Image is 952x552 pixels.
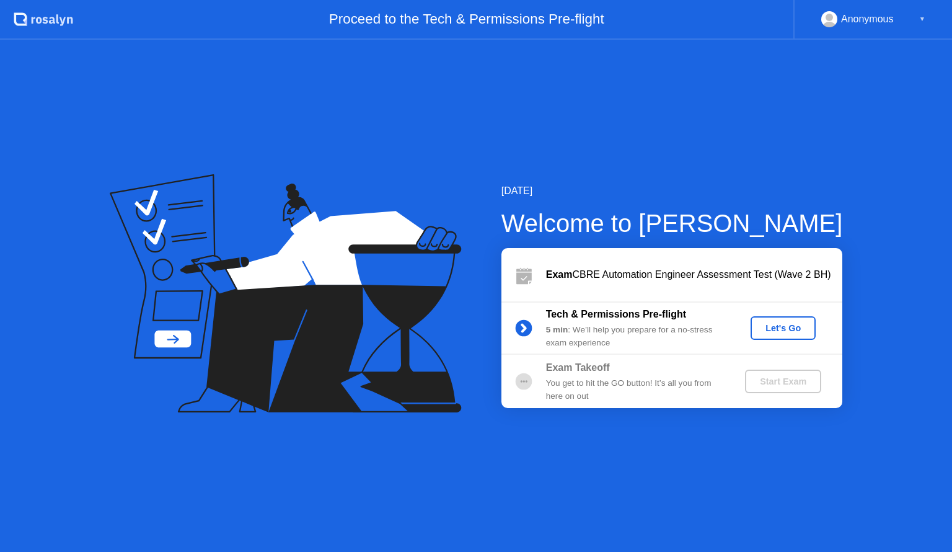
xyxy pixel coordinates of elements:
button: Let's Go [751,316,816,340]
div: Welcome to [PERSON_NAME] [501,205,843,242]
div: [DATE] [501,184,843,198]
b: Exam [546,269,573,280]
div: CBRE Automation Engineer Assessment Test (Wave 2 BH) [546,267,842,282]
div: : We’ll help you prepare for a no-stress exam experience [546,324,725,349]
b: Exam Takeoff [546,362,610,373]
button: Start Exam [745,370,821,393]
b: 5 min [546,325,568,334]
div: You get to hit the GO button! It’s all you from here on out [546,377,725,403]
div: Anonymous [841,11,894,27]
b: Tech & Permissions Pre-flight [546,309,686,319]
div: Start Exam [750,376,816,386]
div: Let's Go [756,323,811,333]
div: ▼ [919,11,925,27]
